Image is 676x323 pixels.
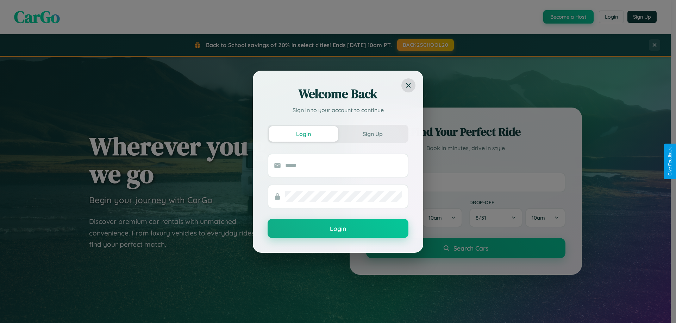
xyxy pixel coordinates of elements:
[268,106,408,114] p: Sign in to your account to continue
[268,219,408,238] button: Login
[269,126,338,142] button: Login
[268,85,408,102] h2: Welcome Back
[338,126,407,142] button: Sign Up
[668,147,672,176] div: Give Feedback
